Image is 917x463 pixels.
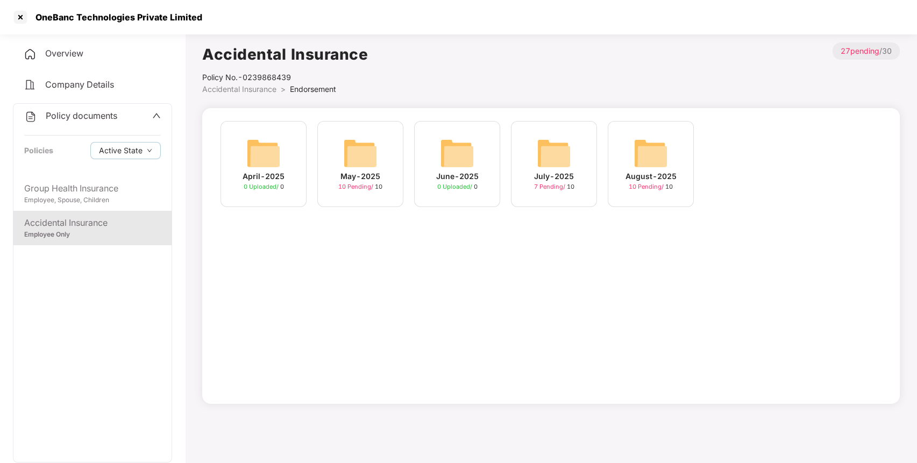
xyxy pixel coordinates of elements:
[90,142,161,159] button: Active Statedown
[534,182,574,191] div: 10
[629,183,665,190] span: 10 Pending /
[244,182,284,191] div: 0
[152,111,161,120] span: up
[290,84,336,94] span: Endorsement
[537,136,571,170] img: svg+xml;base64,PHN2ZyB4bWxucz0iaHR0cDovL3d3dy53My5vcmcvMjAwMC9zdmciIHdpZHRoPSI2NCIgaGVpZ2h0PSI2NC...
[338,182,382,191] div: 10
[625,170,677,182] div: August-2025
[841,46,879,55] span: 27 pending
[343,136,378,170] img: svg+xml;base64,PHN2ZyB4bWxucz0iaHR0cDovL3d3dy53My5vcmcvMjAwMC9zdmciIHdpZHRoPSI2NCIgaGVpZ2h0PSI2NC...
[24,195,161,205] div: Employee, Spouse, Children
[634,136,668,170] img: svg+xml;base64,PHN2ZyB4bWxucz0iaHR0cDovL3d3dy53My5vcmcvMjAwMC9zdmciIHdpZHRoPSI2NCIgaGVpZ2h0PSI2NC...
[436,170,479,182] div: June-2025
[99,145,143,156] span: Active State
[437,182,478,191] div: 0
[340,170,380,182] div: May-2025
[24,182,161,195] div: Group Health Insurance
[24,216,161,230] div: Accidental Insurance
[437,183,474,190] span: 0 Uploaded /
[243,170,285,182] div: April-2025
[440,136,474,170] img: svg+xml;base64,PHN2ZyB4bWxucz0iaHR0cDovL3d3dy53My5vcmcvMjAwMC9zdmciIHdpZHRoPSI2NCIgaGVpZ2h0PSI2NC...
[24,230,161,240] div: Employee Only
[45,79,114,90] span: Company Details
[202,72,368,83] div: Policy No.- 0239868439
[46,110,117,121] span: Policy documents
[281,84,286,94] span: >
[45,48,83,59] span: Overview
[24,145,53,156] div: Policies
[833,42,900,60] p: / 30
[534,170,574,182] div: July-2025
[147,148,152,154] span: down
[24,79,37,91] img: svg+xml;base64,PHN2ZyB4bWxucz0iaHR0cDovL3d3dy53My5vcmcvMjAwMC9zdmciIHdpZHRoPSIyNCIgaGVpZ2h0PSIyNC...
[534,183,567,190] span: 7 Pending /
[246,136,281,170] img: svg+xml;base64,PHN2ZyB4bWxucz0iaHR0cDovL3d3dy53My5vcmcvMjAwMC9zdmciIHdpZHRoPSI2NCIgaGVpZ2h0PSI2NC...
[629,182,673,191] div: 10
[24,110,37,123] img: svg+xml;base64,PHN2ZyB4bWxucz0iaHR0cDovL3d3dy53My5vcmcvMjAwMC9zdmciIHdpZHRoPSIyNCIgaGVpZ2h0PSIyNC...
[29,12,202,23] div: OneBanc Technologies Private Limited
[202,42,368,66] h1: Accidental Insurance
[338,183,375,190] span: 10 Pending /
[24,48,37,61] img: svg+xml;base64,PHN2ZyB4bWxucz0iaHR0cDovL3d3dy53My5vcmcvMjAwMC9zdmciIHdpZHRoPSIyNCIgaGVpZ2h0PSIyNC...
[244,183,280,190] span: 0 Uploaded /
[202,84,276,94] span: Accidental Insurance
